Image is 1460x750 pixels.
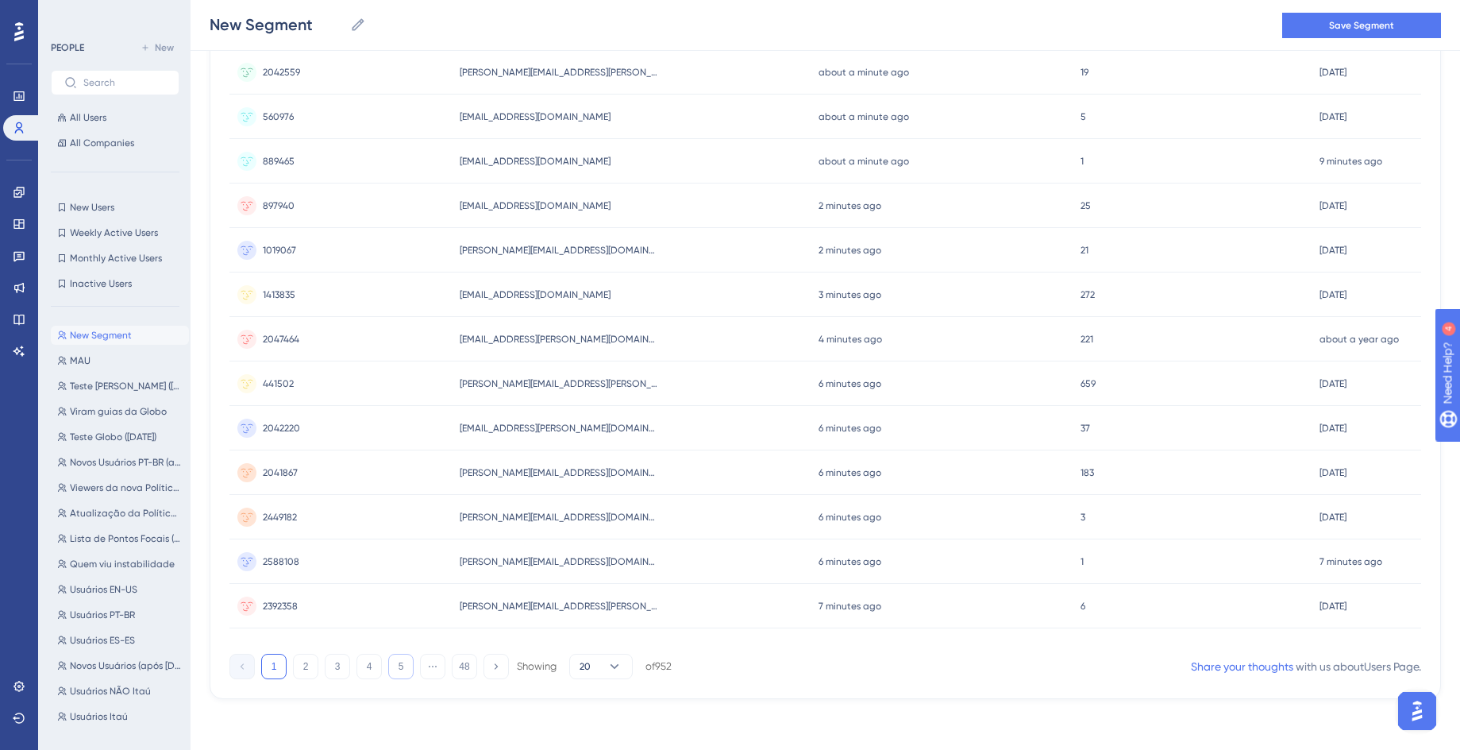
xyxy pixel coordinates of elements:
[1282,13,1441,38] button: Save Segment
[819,111,909,122] time: about a minute ago
[83,77,166,88] input: Search
[1319,334,1399,345] time: about a year ago
[460,66,658,79] span: [PERSON_NAME][EMAIL_ADDRESS][PERSON_NAME][DOMAIN_NAME]
[460,555,658,568] span: [PERSON_NAME][EMAIL_ADDRESS][DOMAIN_NAME]
[263,377,294,390] span: 441502
[263,155,295,168] span: 889465
[263,110,294,123] span: 560976
[263,555,299,568] span: 2588108
[1319,111,1346,122] time: [DATE]
[51,198,179,217] button: New Users
[1319,512,1346,523] time: [DATE]
[819,378,881,389] time: 6 minutes ago
[51,504,189,523] button: Atualização da Política de Privacidade ([DATE])
[1319,601,1346,612] time: [DATE]
[70,201,114,214] span: New Users
[70,685,151,698] span: Usuários NÃO Itaú
[1191,660,1293,673] a: Share your thoughts
[293,654,318,679] button: 2
[819,67,909,78] time: about a minute ago
[819,423,881,434] time: 6 minutes ago
[460,244,658,257] span: [PERSON_NAME][EMAIL_ADDRESS][DOMAIN_NAME]
[1319,156,1382,167] time: 9 minutes ago
[263,511,297,524] span: 2449182
[51,351,189,370] button: MAU
[460,600,658,613] span: [PERSON_NAME][EMAIL_ADDRESS][PERSON_NAME][DOMAIN_NAME]
[51,402,189,421] button: Viram guias da Globo
[1319,200,1346,211] time: [DATE]
[51,133,179,153] button: All Companies
[819,245,881,256] time: 2 minutes ago
[1319,423,1346,434] time: [DATE]
[1081,288,1095,301] span: 272
[263,466,298,479] span: 2041867
[819,156,909,167] time: about a minute ago
[819,289,881,300] time: 3 minutes ago
[1081,377,1096,390] span: 659
[1081,66,1088,79] span: 19
[1081,555,1084,568] span: 1
[819,512,881,523] time: 6 minutes ago
[819,556,881,567] time: 6 minutes ago
[460,511,658,524] span: [PERSON_NAME][EMAIL_ADDRESS][DOMAIN_NAME]
[70,111,106,124] span: All Users
[70,252,162,265] span: Monthly Active Users
[51,223,179,242] button: Weekly Active Users
[569,654,633,679] button: 20
[819,467,881,478] time: 6 minutes ago
[70,507,183,520] span: Atualização da Política de Privacidade ([DATE])
[261,654,287,679] button: 1
[70,634,135,647] span: Usuários ES-ES
[37,4,99,23] span: Need Help?
[51,41,84,54] div: PEOPLE
[51,682,189,701] button: Usuários NÃO Itaú
[210,14,344,36] input: Segment Name
[1329,19,1394,32] span: Save Segment
[460,288,611,301] span: [EMAIL_ADDRESS][DOMAIN_NAME]
[70,405,167,418] span: Viram guias da Globo
[1081,600,1085,613] span: 6
[325,654,350,679] button: 3
[819,601,881,612] time: 7 minutes ago
[460,155,611,168] span: [EMAIL_ADDRESS][DOMAIN_NAME]
[388,654,414,679] button: 5
[51,555,189,574] button: Quem viu instabilidade
[263,199,295,212] span: 897940
[819,200,881,211] time: 2 minutes ago
[51,478,189,497] button: Viewers da nova Política de Privacidade
[1319,467,1346,478] time: [DATE]
[51,656,189,675] button: Novos Usuários (após [DATE]) que não [PERSON_NAME] do Relatório de Insights
[155,41,174,54] span: New
[110,8,115,21] div: 4
[1081,333,1093,346] span: 221
[70,710,128,723] span: Usuários Itaú
[460,466,658,479] span: [PERSON_NAME][EMAIL_ADDRESS][DOMAIN_NAME]
[70,277,132,290] span: Inactive Users
[51,453,189,472] button: Novos Usuários PT-BR (após [DATE])
[51,529,189,548] button: Lista de Pontos Focais (Out/24)
[70,431,156,443] span: Teste Globo ([DATE])
[1081,110,1086,123] span: 5
[263,600,298,613] span: 2392358
[645,659,672,674] div: of 952
[1081,422,1090,435] span: 37
[1081,199,1091,212] span: 25
[70,583,137,596] span: Usuários EN-US
[1393,687,1441,735] iframe: UserGuiding AI Assistant Launcher
[135,38,179,57] button: New
[460,110,611,123] span: [EMAIL_ADDRESS][DOMAIN_NAME]
[51,707,189,726] button: Usuários Itaú
[51,605,189,624] button: Usuários PT-BR
[70,532,183,545] span: Lista de Pontos Focais (Out/24)
[1081,466,1094,479] span: 183
[70,329,132,342] span: New Segment
[51,274,179,293] button: Inactive Users
[1081,155,1084,168] span: 1
[51,631,189,650] button: Usuários ES-ES
[1319,289,1346,300] time: [DATE]
[460,422,658,435] span: [EMAIL_ADDRESS][PERSON_NAME][DOMAIN_NAME]
[263,244,296,257] span: 1019067
[51,326,189,345] button: New Segment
